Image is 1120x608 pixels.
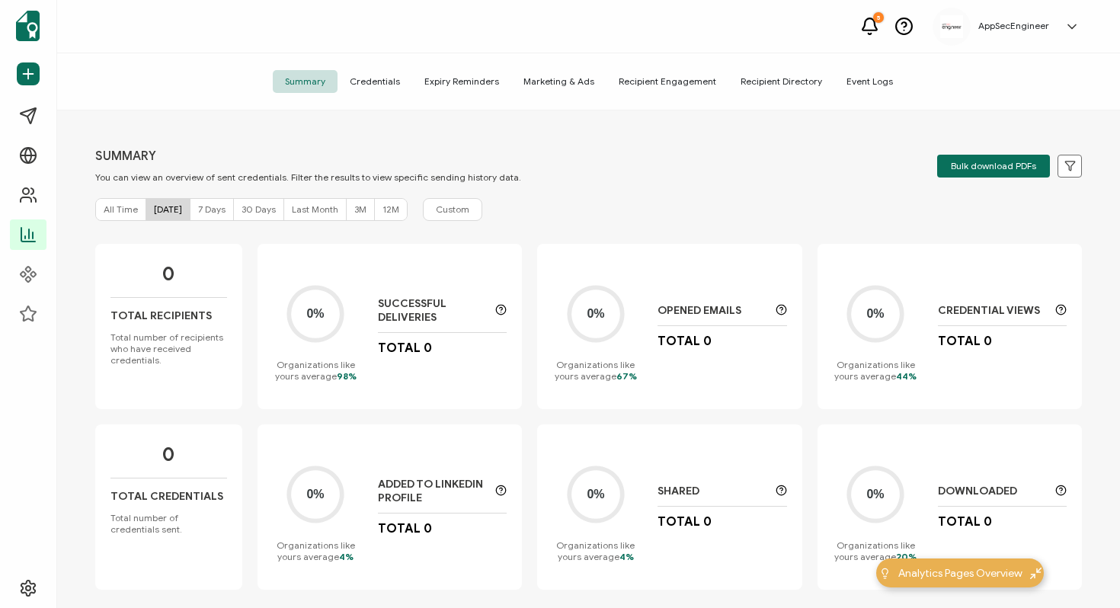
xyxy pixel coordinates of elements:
[198,203,226,215] span: 7 Days
[110,309,212,322] p: Total Recipients
[95,149,521,164] p: SUMMARY
[937,155,1050,178] button: Bulk download PDFs
[110,331,227,366] p: Total number of recipients who have received credentials.
[95,171,521,183] p: You can view an overview of sent credentials. Filter the results to view specific sending history...
[616,370,637,382] span: 67%
[938,485,1048,498] p: Downloaded
[273,539,359,562] p: Organizations like yours average
[154,203,182,215] span: [DATE]
[833,359,919,382] p: Organizations like yours average
[658,485,767,498] p: Shared
[16,11,40,41] img: sertifier-logomark-colored.svg
[552,359,638,382] p: Organizations like yours average
[938,514,992,530] p: Total 0
[162,443,174,466] p: 0
[273,70,338,93] span: Summary
[728,70,834,93] span: Recipient Directory
[658,304,767,318] p: Opened Emails
[834,70,905,93] span: Event Logs
[162,263,174,286] p: 0
[339,551,354,562] span: 4%
[110,512,227,535] p: Total number of credentials sent.
[606,70,728,93] span: Recipient Engagement
[552,539,638,562] p: Organizations like yours average
[938,304,1048,318] p: Credential Views
[619,551,634,562] span: 4%
[436,203,469,216] span: Custom
[951,162,1036,171] span: Bulk download PDFs
[658,514,712,530] p: Total 0
[292,203,338,215] span: Last Month
[511,70,606,93] span: Marketing & Ads
[110,490,223,503] p: Total Credentials
[242,203,276,215] span: 30 Days
[378,341,432,356] p: Total 0
[104,203,138,215] span: All Time
[378,478,488,505] p: Added to LinkedIn Profile
[1044,535,1120,608] iframe: Chat Widget
[378,521,432,536] p: Total 0
[833,539,919,562] p: Organizations like yours average
[873,12,884,23] div: 5
[378,297,488,325] p: Successful Deliveries
[382,203,399,215] span: 12M
[896,551,917,562] span: 20%
[273,359,359,382] p: Organizations like yours average
[658,334,712,349] p: Total 0
[412,70,511,93] span: Expiry Reminders
[338,70,412,93] span: Credentials
[938,334,992,349] p: Total 0
[896,370,917,382] span: 44%
[978,21,1049,31] h5: AppSecEngineer
[1030,568,1042,579] img: minimize-icon.svg
[898,565,1022,581] span: Analytics Pages Overview
[354,203,366,215] span: 3M
[423,198,482,221] button: Custom
[337,370,357,382] span: 98%
[940,15,963,38] img: 68e903bc-42a3-4bd1-9c2f-fde5fff3347b.png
